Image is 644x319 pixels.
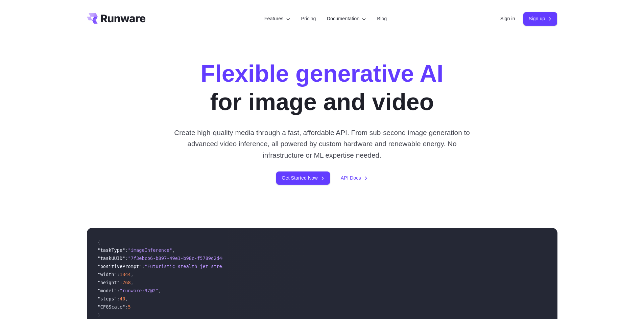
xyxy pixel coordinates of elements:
[98,239,100,245] span: {
[145,264,397,269] span: "Futuristic stealth jet streaking through a neon-lit cityscape with glowing purple exhaust"
[98,304,125,310] span: "CFGScale"
[131,272,134,277] span: ,
[120,288,159,293] span: "runware:97@2"
[128,247,172,253] span: "imageInference"
[159,288,161,293] span: ,
[125,304,128,310] span: :
[98,264,142,269] span: "positivePrompt"
[117,272,120,277] span: :
[98,312,100,318] span: }
[120,280,122,285] span: :
[98,256,125,261] span: "taskUUID"
[87,13,146,24] a: Go to /
[98,288,117,293] span: "model"
[98,272,117,277] span: "width"
[377,15,387,23] a: Blog
[122,280,131,285] span: 768
[142,264,144,269] span: :
[171,127,473,161] p: Create high-quality media through a fast, affordable API. From sub-second image generation to adv...
[117,296,120,301] span: :
[128,304,131,310] span: 5
[327,15,366,23] label: Documentation
[523,12,557,25] a: Sign up
[264,15,290,23] label: Features
[301,15,316,23] a: Pricing
[98,280,120,285] span: "height"
[128,256,233,261] span: "7f3ebcb6-b897-49e1-b98c-f5789d2d40d7"
[500,15,515,23] a: Sign in
[120,296,125,301] span: 40
[117,288,120,293] span: :
[172,247,175,253] span: ,
[125,296,128,301] span: ,
[98,296,117,301] span: "steps"
[276,171,330,185] a: Get Started Now
[98,247,125,253] span: "taskType"
[131,280,134,285] span: ,
[341,174,368,182] a: API Docs
[120,272,131,277] span: 1344
[200,60,443,87] strong: Flexible generative AI
[200,59,443,116] h1: for image and video
[125,256,128,261] span: :
[125,247,128,253] span: :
